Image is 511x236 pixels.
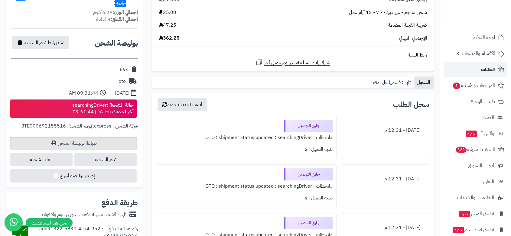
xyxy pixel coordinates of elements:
a: تابي : قسمها على دفعات [365,76,414,89]
small: 6.29 كجم [93,9,138,16]
span: 322 [456,147,467,153]
span: 47.25 [159,22,176,29]
span: التطبيقات والخدمات [457,193,494,202]
a: الطلبات [444,62,507,77]
a: شارك رابط السلة نفسها مع عميل آخر [256,59,330,66]
span: الغاء الشحنة [10,153,73,166]
span: تطبيق المتجر [458,209,494,218]
h2: بوليصة الشحن [95,40,138,47]
div: searchingDriver [DATE] 09:31:44 [72,102,134,116]
span: 25.00 [159,9,176,16]
span: 1 [453,82,460,89]
a: لوحة التحكم [444,30,507,45]
a: التطبيقات والخدمات [444,190,507,205]
span: تطبيق نقاط البيع [452,225,494,234]
span: شركة الشحن : jtexpress [91,122,138,130]
div: 09:31:44 AM [69,90,98,97]
h2: طريقة الدفع [101,199,138,206]
div: [DATE] - 12:31 م [346,222,425,234]
div: جاري التوصيل [284,168,333,180]
a: العملاء [444,110,507,125]
div: تابي - قسّمها على 4 دفعات بدون رسوم ولا فوائد [41,211,126,218]
span: جديد [453,227,464,233]
a: أدوات التسويق [444,158,507,173]
span: جديد [466,131,477,137]
div: [DATE] [115,90,129,97]
a: طباعة بوليصة الشحن [10,137,137,150]
span: 362.25 [159,35,180,42]
div: oto [119,78,126,85]
h3: سجل الطلب [393,101,429,108]
div: [DATE] - 12:31 م [346,173,425,185]
button: إصدار بوليصة أخرى [10,169,137,183]
div: رابط السلة [154,52,431,59]
strong: إجمالي الوزن: [112,9,138,16]
img: logo-2.png [470,15,505,27]
span: أدوات التسويق [468,161,494,170]
span: شارك رابط السلة نفسها مع عميل آخر [264,59,330,66]
a: طلبات الإرجاع [444,94,507,109]
span: المراجعات والأسئلة [452,81,495,90]
a: تطبيق المتجرجديد [444,206,507,221]
div: جاري التوصيل [284,217,333,229]
span: رقم الشحنة: JTE000692155516 [22,122,90,130]
span: نسخ رابط تتبع الشحنة [24,39,64,46]
span: السلات المتروكة [455,145,495,154]
span: شحن مناجم - غير مبرد - - 7 - 12 أيام عمل [349,9,427,16]
span: طلبات الإرجاع [470,97,495,106]
strong: آخر تحديث : [109,108,134,115]
a: السلات المتروكة322 [444,142,507,157]
span: الطلبات [481,65,495,74]
button: نسخ رابط تتبع الشحنة [12,36,69,49]
button: أضف تحديث جديد [158,98,207,111]
span: وآتس آب [465,129,494,138]
a: وآتس آبجديد [444,126,507,141]
div: 694 [120,66,129,73]
div: تنبيه العميل : لا [161,192,333,204]
a: السجل [414,76,434,89]
span: الإجمالي النهائي [399,35,427,42]
span: العملاء [482,113,494,122]
div: تنبيه العميل : لا [161,144,333,155]
div: ملاحظات : OTO : shipment status updated : searchingDriver [161,132,333,144]
strong: إجمالي القطع: [111,16,138,23]
div: [DATE] - 12:31 م [346,124,425,136]
span: لوحة التحكم [473,33,495,42]
div: , [11,123,138,137]
small: 4 قطعة [96,16,138,23]
a: تتبع الشحنة [74,153,137,166]
a: التقارير [444,174,507,189]
a: المراجعات والأسئلة1 [444,78,507,93]
div: جاري التوصيل [284,120,333,132]
span: جديد [459,211,470,217]
strong: حالة الشحنة : [107,102,134,109]
span: التقارير [483,177,494,186]
div: ملاحظات : OTO : shipment status updated : searchingDriver [161,180,333,192]
span: ضريبة القيمة المضافة [388,22,427,29]
span: الأقسام والمنتجات [462,49,495,58]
